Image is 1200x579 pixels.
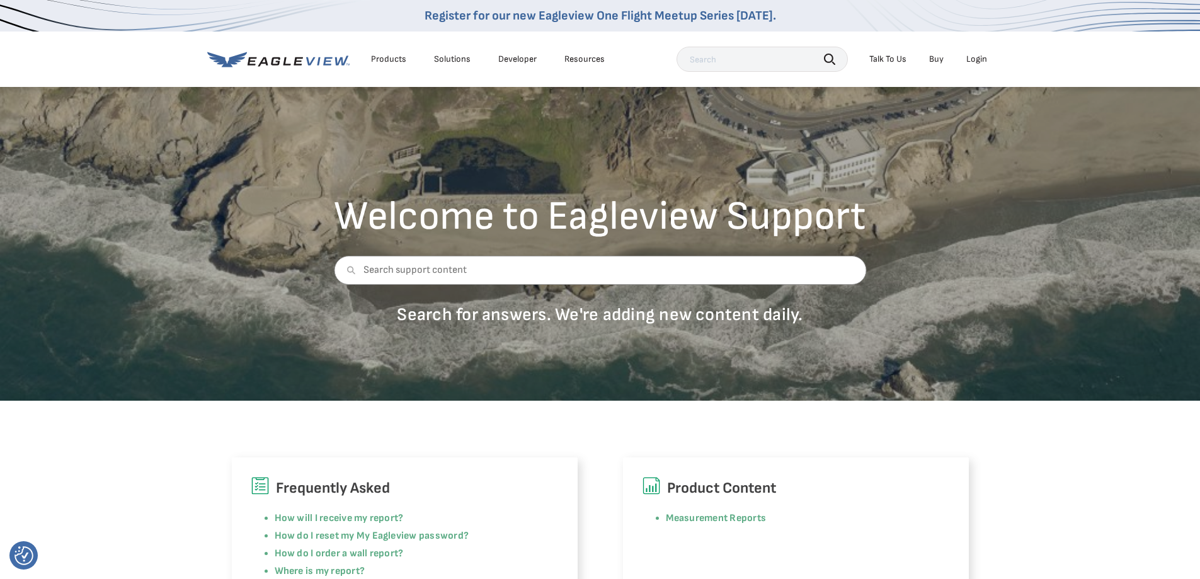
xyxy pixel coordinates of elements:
[677,47,848,72] input: Search
[966,54,987,65] div: Login
[251,476,559,500] h6: Frequently Asked
[275,512,404,524] a: How will I receive my report?
[334,304,866,326] p: Search for answers. We're adding new content daily.
[666,512,767,524] a: Measurement Reports
[334,197,866,237] h2: Welcome to Eagleview Support
[869,54,906,65] div: Talk To Us
[434,54,471,65] div: Solutions
[642,476,950,500] h6: Product Content
[275,547,404,559] a: How do I order a wall report?
[275,530,469,542] a: How do I reset my My Eagleview password?
[14,546,33,565] button: Consent Preferences
[498,54,537,65] a: Developer
[14,546,33,565] img: Revisit consent button
[929,54,944,65] a: Buy
[334,256,866,285] input: Search support content
[275,565,365,577] a: Where is my report?
[425,8,776,23] a: Register for our new Eagleview One Flight Meetup Series [DATE].
[564,54,605,65] div: Resources
[371,54,406,65] div: Products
